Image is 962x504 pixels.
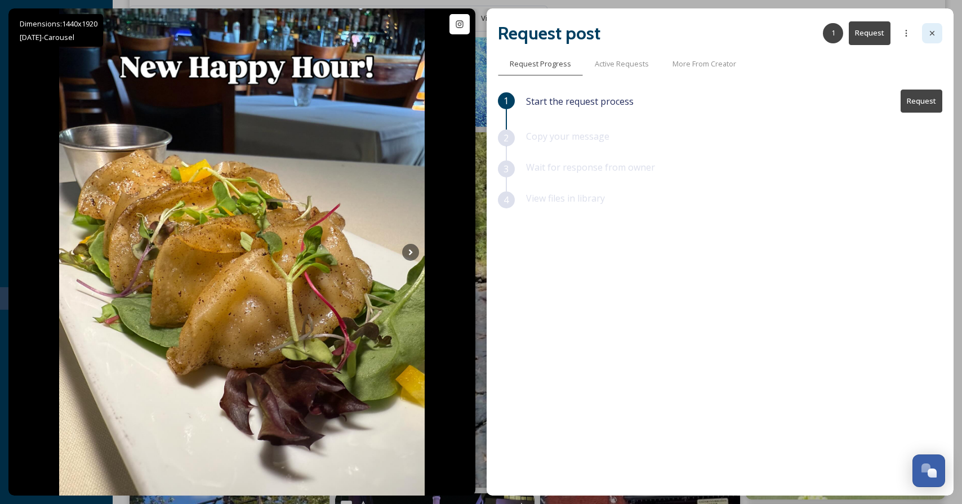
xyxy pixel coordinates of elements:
[595,59,649,69] span: Active Requests
[526,161,655,173] span: Wait for response from owner
[504,131,509,145] span: 2
[526,130,609,142] span: Copy your message
[504,193,509,207] span: 4
[59,8,425,496] img: New happy hours are now Monday-Thursday 4-6pm! We also revamped our happy hour menu with new item...
[912,454,945,487] button: Open Chat
[504,162,509,176] span: 3
[510,59,571,69] span: Request Progress
[20,32,74,42] span: [DATE] - Carousel
[831,28,835,38] span: 1
[498,20,600,47] h2: Request post
[20,19,97,29] span: Dimensions: 1440 x 1920
[901,90,942,113] button: Request
[672,59,736,69] span: More From Creator
[526,95,634,108] span: Start the request process
[526,192,605,204] span: View files in library
[849,21,890,44] button: Request
[504,94,509,108] span: 1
